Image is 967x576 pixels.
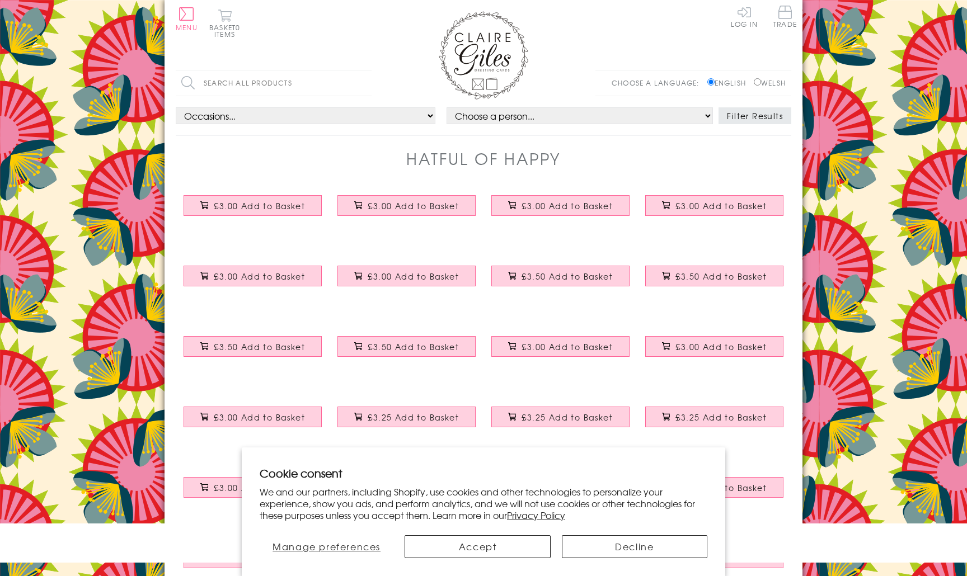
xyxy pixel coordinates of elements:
button: £3.00 Add to Basket [184,407,322,427]
a: Father's Day Card, Winner, No. 1 Dad you are one in a GAZILLION £3.25 Add to Basket [637,398,791,446]
a: Thank You Card, Typewriter, Thank You Very Much! £3.50 Add to Basket [176,328,330,376]
a: Birthday Card, Pink Age 3, 3rd Birthday, Hip Hip Hooray £3.00 Add to Basket [637,328,791,376]
a: Birthday Card, Salon, Happy Birthday, Spoil Yourself £3.00 Add to Basket [330,257,483,305]
a: Birthday Card, Tea Cups, Happy Birthday £3.50 Add to Basket [483,257,637,305]
input: Search [360,70,372,96]
button: Manage preferences [260,535,393,558]
a: Wedding Card, Doilies, Wedding Congratulations £3.50 Add to Basket [637,257,791,305]
button: Accept [405,535,550,558]
button: Menu [176,7,198,31]
span: £3.00 Add to Basket [214,412,305,423]
button: £3.00 Add to Basket [491,336,630,357]
span: Trade [773,6,797,27]
img: Claire Giles Greetings Cards [439,11,528,100]
span: £3.25 Add to Basket [522,412,613,423]
button: £3.00 Add to Basket [337,195,476,216]
button: £3.25 Add to Basket [645,407,784,427]
span: £3.50 Add to Basket [214,341,305,352]
a: Birthday Card, Tea Cups, Happy Birthday £3.00 Add to Basket [330,187,483,235]
span: £3.00 Add to Basket [675,341,767,352]
span: £3.00 Add to Basket [214,200,305,211]
span: £3.00 Add to Basket [522,341,613,352]
button: £3.50 Add to Basket [184,336,322,357]
span: 0 items [214,22,240,39]
button: £3.50 Add to Basket [491,266,630,286]
h2: Cookie consent [260,465,707,481]
a: Birthday Card, Glasses, Happy Birthday £3.00 Add to Basket [176,257,330,305]
a: Birthday Card, Ice Lollies, Happy Birthday £3.00 Add to Basket [176,187,330,235]
a: Privacy Policy [507,508,565,522]
button: £3.00 Add to Basket [184,266,322,286]
span: £3.25 Add to Basket [675,412,767,423]
a: Father's Day Card, Our Shoes, Happy Father's Day £3.25 Add to Basket [483,398,637,446]
input: Search all products [176,70,372,96]
span: £3.00 Add to Basket [368,200,459,211]
button: Basket0 items [209,9,240,37]
button: £3.50 Add to Basket [337,336,476,357]
span: £3.50 Add to Basket [522,271,613,282]
span: Manage preferences [273,540,381,553]
input: English [707,78,715,86]
a: Birthday Card, Blue Age 6, 6th Birthday, Hip Hip Hooray £3.00 Add to Basket [176,398,330,446]
span: Menu [176,22,198,32]
button: £3.00 Add to Basket [184,195,322,216]
a: Father's Day Card, Champion Dad, Happy Father's Day £3.25 Add to Basket [330,398,483,446]
a: Birthday Card, Typewriter, Happy Birthday £3.00 Add to Basket [483,187,637,235]
span: £3.00 Add to Basket [214,271,305,282]
span: £3.00 Add to Basket [675,200,767,211]
button: £3.25 Add to Basket [337,407,476,427]
p: We and our partners, including Shopify, use cookies and other technologies to personalize your ex... [260,486,707,521]
span: £3.00 Add to Basket [368,271,459,282]
label: Welsh [754,78,786,88]
span: £3.25 Add to Basket [368,412,459,423]
a: Log In [731,6,758,27]
p: Choose a language: [612,78,705,88]
button: Filter Results [719,107,791,124]
span: £3.00 Add to Basket [214,482,305,493]
label: English [707,78,752,88]
button: Decline [562,535,707,558]
span: £3.50 Add to Basket [675,271,767,282]
button: £3.00 Add to Basket [645,195,784,216]
button: £3.00 Add to Basket [184,477,322,498]
span: £3.00 Add to Basket [522,200,613,211]
a: Birthday Card, Blue Age 5, 5th Birthday, Hip Hip Hooray £3.00 Add to Basket [176,469,330,517]
input: Welsh [754,78,761,86]
a: Birthday Card, Balloons, Happy Birthday To You! £3.00 Add to Basket [637,187,791,235]
button: £3.00 Add to Basket [491,195,630,216]
button: £3.00 Add to Basket [645,336,784,357]
button: £3.25 Add to Basket [491,407,630,427]
a: Trade [773,6,797,30]
span: £3.50 Add to Basket [368,341,459,352]
a: Good Luck on your 1st day of School Card, Pencils, Congratulations £3.50 Add to Basket [330,328,483,376]
h1: Hatful of Happy [406,147,561,170]
button: £3.00 Add to Basket [337,266,476,286]
button: £3.50 Add to Basket [645,266,784,286]
a: Birthday Card, Pink Age 2, 2nd Birthday, Hip Hip Hooray £3.00 Add to Basket [483,328,637,376]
